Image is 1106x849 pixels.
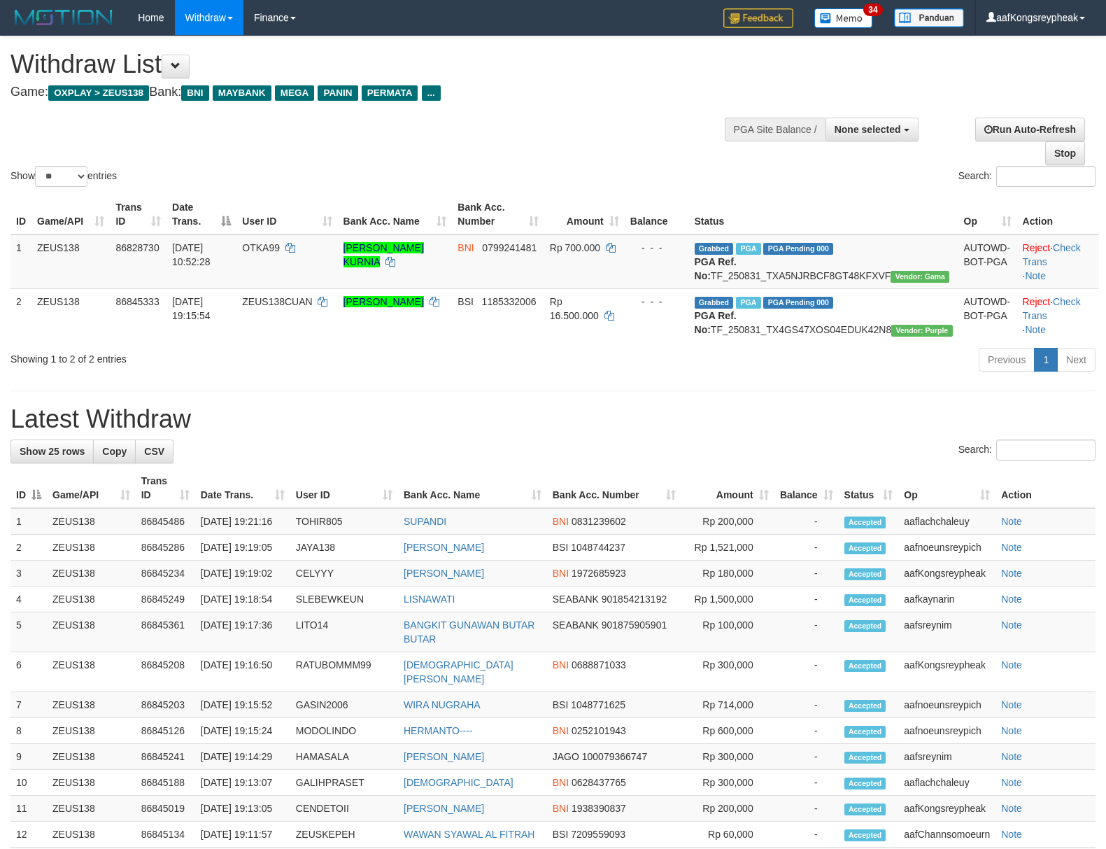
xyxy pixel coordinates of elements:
td: 86845241 [136,744,195,770]
th: Date Trans.: activate to sort column descending [166,195,236,234]
td: [DATE] 19:14:29 [195,744,290,770]
td: - [774,692,839,718]
span: BNI [553,777,569,788]
span: 34 [863,3,882,16]
a: WIRA NUGRAHA [404,699,481,710]
td: ZEUS138 [47,796,136,822]
td: Rp 300,000 [681,652,774,692]
span: Accepted [844,829,886,841]
td: ZEUS138 [47,692,136,718]
td: aafChannsomoeurn [898,822,995,848]
a: [PERSON_NAME] [404,568,484,579]
td: 86845019 [136,796,195,822]
td: 86845188 [136,770,195,796]
span: Accepted [844,568,886,580]
td: 86845134 [136,822,195,848]
th: User ID: activate to sort column ascending [236,195,337,234]
td: 2 [10,288,31,342]
td: aafnoeunsreypich [898,692,995,718]
span: [DATE] 19:15:54 [172,296,211,321]
th: Amount: activate to sort column ascending [544,195,625,234]
td: - [774,822,839,848]
div: Showing 1 to 2 of 2 entries [10,346,451,366]
a: Copy [93,440,136,463]
th: Balance [625,195,689,234]
span: Copy 1972685923 to clipboard [572,568,626,579]
td: aafKongsreypheak [898,652,995,692]
td: 86845208 [136,652,195,692]
span: Copy 0799241481 to clipboard [482,242,537,253]
a: Stop [1045,141,1085,165]
a: Note [1001,751,1022,762]
td: LITO14 [290,612,398,652]
th: Status [689,195,958,234]
th: Amount: activate to sort column ascending [681,468,774,508]
img: MOTION_logo.png [10,7,117,28]
span: BNI [553,568,569,579]
td: ZEUS138 [31,288,110,342]
span: OXPLAY > ZEUS138 [48,85,149,101]
td: 1 [10,508,47,535]
a: CSV [135,440,173,463]
td: [DATE] 19:13:07 [195,770,290,796]
td: Rp 600,000 [681,718,774,744]
span: SEABANK [553,619,599,631]
span: 86828730 [115,242,159,253]
span: PERMATA [362,85,418,101]
span: Accepted [844,620,886,632]
a: Note [1001,568,1022,579]
a: [PERSON_NAME] KURNIA [343,242,424,267]
td: Rp 180,000 [681,561,774,587]
td: GASIN2006 [290,692,398,718]
span: 86845333 [115,296,159,307]
span: PANIN [318,85,357,101]
td: aafsreynim [898,612,995,652]
a: Reject [1023,296,1051,307]
span: None selected [835,124,901,135]
span: Grabbed [695,243,734,255]
span: OTKA99 [242,242,280,253]
td: GALIHPRASET [290,770,398,796]
img: Feedback.jpg [723,8,793,28]
span: BSI [553,699,569,710]
span: Copy 0252101943 to clipboard [572,725,626,736]
span: ... [422,85,441,101]
td: [DATE] 19:19:02 [195,561,290,587]
td: [DATE] 19:15:24 [195,718,290,744]
td: - [774,770,839,796]
td: [DATE] 19:11:57 [195,822,290,848]
span: BNI [553,725,569,736]
td: Rp 60,000 [681,822,774,848]
td: CENDETOII [290,796,398,822]
td: [DATE] 19:16:50 [195,652,290,692]
a: WAWAN SYAWAL AL FITRAH [404,829,534,840]
th: Bank Acc. Name: activate to sort column ascending [338,195,453,234]
td: Rp 200,000 [681,796,774,822]
label: Search: [958,440,1096,461]
span: Accepted [844,660,886,672]
img: Button%20Memo.svg [814,8,873,28]
td: 12 [10,822,47,848]
img: panduan.png [894,8,964,27]
a: Next [1057,348,1096,372]
span: Copy 0688871033 to clipboard [572,659,626,671]
a: Note [1001,777,1022,788]
th: Balance: activate to sort column ascending [774,468,839,508]
span: BSI [458,296,474,307]
td: [DATE] 19:19:05 [195,535,290,561]
span: Accepted [844,517,886,528]
label: Show entries [10,166,117,187]
a: Reject [1023,242,1051,253]
td: - [774,587,839,612]
td: 7 [10,692,47,718]
span: MAYBANK [213,85,271,101]
td: TOHIR805 [290,508,398,535]
span: Marked by aafsreyleap [736,243,760,255]
td: AUTOWD-BOT-PGA [958,234,1017,289]
td: ZEUS138 [47,612,136,652]
td: [DATE] 19:18:54 [195,587,290,612]
a: Note [1001,699,1022,710]
td: ZEUS138 [47,652,136,692]
td: Rp 300,000 [681,770,774,796]
a: HERMANTO---- [404,725,473,736]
